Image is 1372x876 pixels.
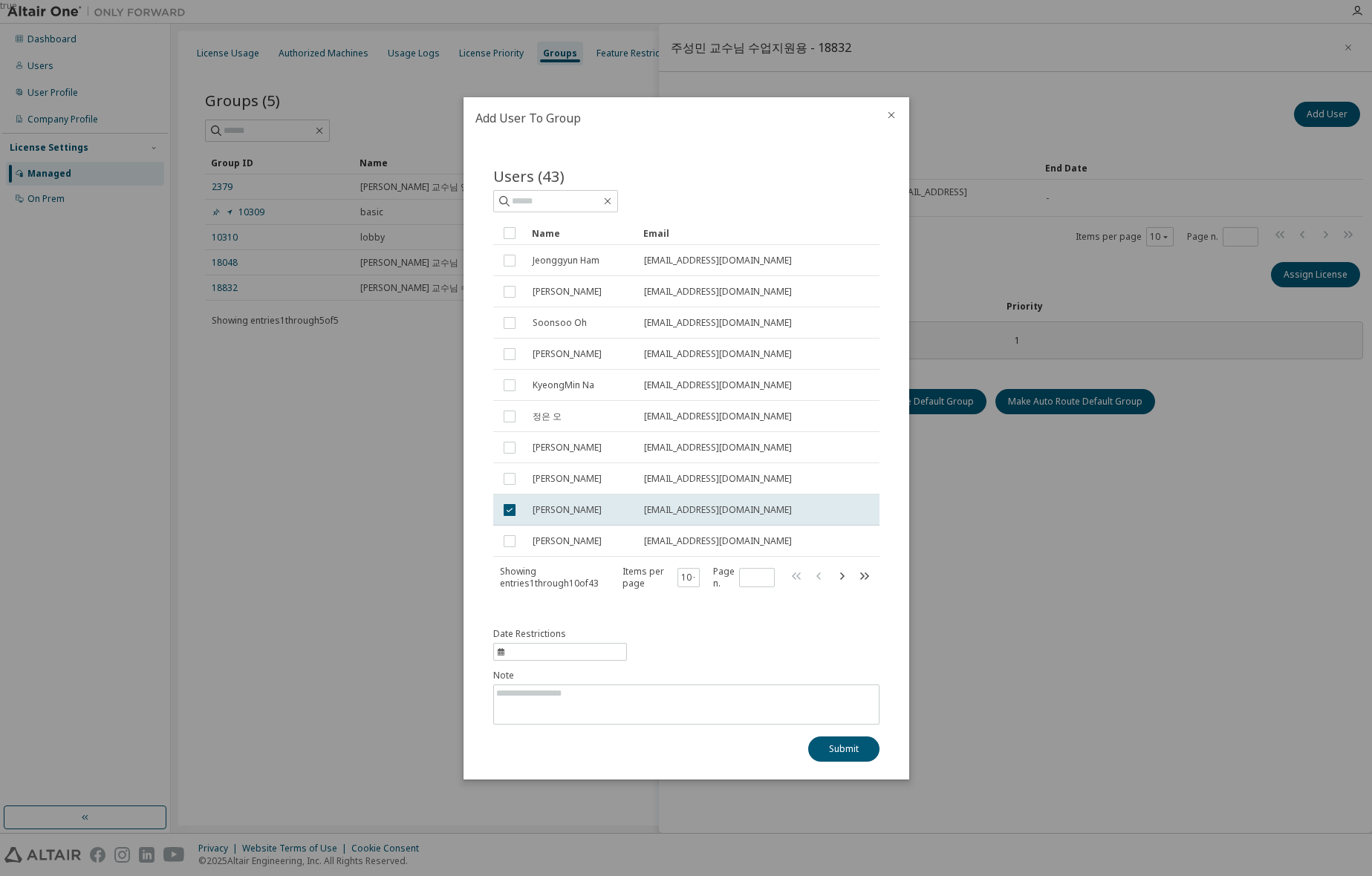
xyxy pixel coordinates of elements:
[532,221,631,245] div: Name
[644,286,792,298] span: [EMAIL_ADDRESS][DOMAIN_NAME]
[680,572,696,584] button: 10
[644,255,792,267] span: [EMAIL_ADDRESS][DOMAIN_NAME]
[643,221,854,245] div: Email
[713,566,775,589] span: Page n.
[533,442,602,454] span: [PERSON_NAME]
[533,348,602,360] span: [PERSON_NAME]
[644,317,792,329] span: [EMAIL_ADDRESS][DOMAIN_NAME]
[493,628,627,661] button: information
[500,565,599,589] span: Showing entries 1 through 10 of 43
[533,255,599,267] span: Jeonggyun Ham
[885,109,897,121] button: close
[622,566,699,589] span: Items per page
[644,348,792,360] span: [EMAIL_ADDRESS][DOMAIN_NAME]
[644,411,792,422] span: [EMAIL_ADDRESS][DOMAIN_NAME]
[464,97,874,139] h2: Add User To Group
[493,166,565,186] span: Users (43)
[644,442,792,454] span: [EMAIL_ADDRESS][DOMAIN_NAME]
[644,535,792,547] span: [EMAIL_ADDRESS][DOMAIN_NAME]
[493,670,880,681] label: Note
[644,504,792,516] span: [EMAIL_ADDRESS][DOMAIN_NAME]
[808,736,880,762] button: Submit
[533,473,602,485] span: [PERSON_NAME]
[644,473,792,485] span: [EMAIL_ADDRESS][DOMAIN_NAME]
[493,628,566,640] span: Date Restrictions
[533,535,602,547] span: [PERSON_NAME]
[533,286,602,298] span: [PERSON_NAME]
[533,411,562,422] span: 정은 오
[533,504,602,516] span: [PERSON_NAME]
[533,317,587,329] span: Soonsoo Oh
[644,379,792,391] span: [EMAIL_ADDRESS][DOMAIN_NAME]
[533,379,594,391] span: KyeongMin Na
